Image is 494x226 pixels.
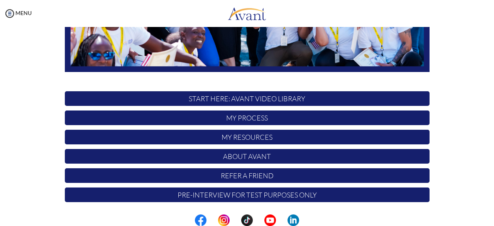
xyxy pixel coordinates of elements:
[241,214,253,226] img: tt.png
[264,214,276,226] img: yt.png
[288,214,299,226] img: li.png
[65,149,430,164] p: About Avant
[65,187,430,202] p: Pre-Interview for test purposes only
[253,214,264,226] img: blank.png
[218,214,230,226] img: in.png
[195,214,206,226] img: fb.png
[276,214,288,226] img: blank.png
[206,214,218,226] img: blank.png
[65,110,430,125] p: My Process
[4,8,15,19] img: icon-menu.png
[65,168,430,183] p: Refer a Friend
[4,10,32,16] a: MENU
[230,214,241,226] img: blank.png
[65,91,430,106] p: START HERE: Avant Video Library
[65,130,430,144] p: My Resources
[228,2,266,25] img: logo.png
